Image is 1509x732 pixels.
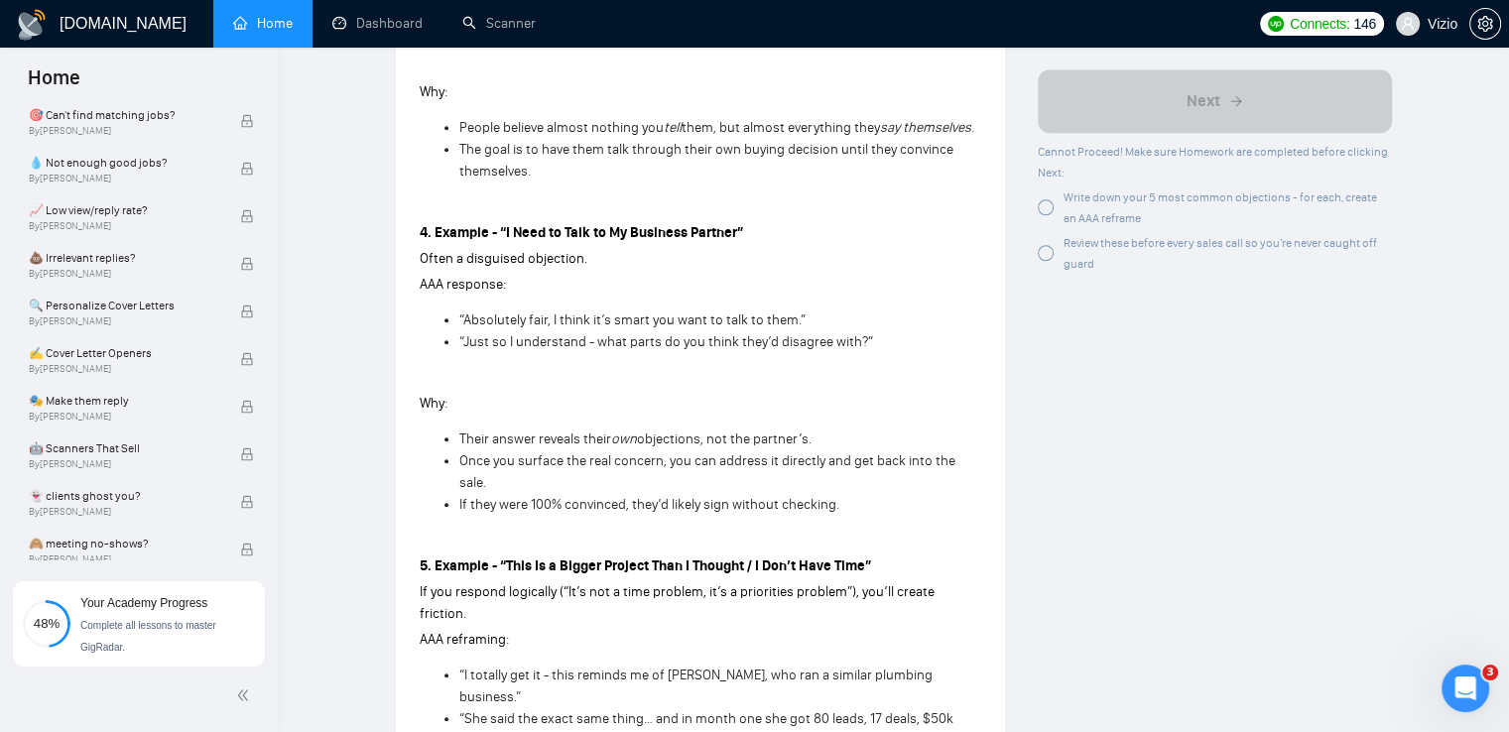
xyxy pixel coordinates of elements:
[240,209,254,223] span: lock
[23,617,70,630] span: 48%
[459,430,611,447] span: Their answer reveals their
[29,315,219,327] span: By [PERSON_NAME]
[12,63,96,105] span: Home
[971,119,974,136] span: .
[29,296,219,315] span: 🔍 Personalize Cover Letters
[1469,16,1501,32] a: setting
[240,305,254,318] span: lock
[240,495,254,509] span: lock
[459,496,839,513] span: If they were 100% convinced, they’d likely sign without checking.
[459,452,955,491] span: Once you surface the real concern, you can address it directly and get back into the sale.
[29,363,219,375] span: By [PERSON_NAME]
[29,220,219,232] span: By [PERSON_NAME]
[1353,13,1375,35] span: 146
[29,458,219,470] span: By [PERSON_NAME]
[459,119,664,136] span: People believe almost nothing you
[29,391,219,411] span: 🎭 Make them reply
[1442,665,1489,712] iframe: Intercom live chat
[459,333,873,350] span: “Just so I understand - what parts do you think they’d disagree with?”
[1038,145,1388,180] span: Cannot Proceed! Make sure Homework are completed before clicking Next:
[29,268,219,280] span: By [PERSON_NAME]
[1187,89,1220,113] span: Next
[332,15,423,32] a: dashboardDashboard
[1268,16,1284,32] img: upwork-logo.png
[236,685,256,705] span: double-left
[880,119,971,136] em: say themselves
[29,125,219,137] span: By [PERSON_NAME]
[459,667,933,705] span: “I totally get it - this reminds me of [PERSON_NAME], who ran a similar plumbing business.”
[637,430,812,447] span: objections, not the partner’s.
[1290,13,1349,35] span: Connects:
[240,257,254,271] span: lock
[420,557,871,574] strong: 5. Example - “This Is a Bigger Project Than I Thought / I Don’t Have Time”
[80,620,216,653] span: Complete all lessons to master GigRadar.
[16,9,48,41] img: logo
[664,119,682,136] em: tell
[1482,665,1498,680] span: 3
[420,276,506,293] span: AAA response:
[80,596,207,610] span: Your Academy Progress
[1038,69,1392,133] button: Next
[420,224,743,241] strong: 4. Example - “I Need to Talk to My Business Partner”
[682,119,880,136] span: them, but almost everything they
[420,631,509,648] span: AAA reframing:
[1064,236,1377,271] span: Review these before every sales call so you’re never caught off guard
[29,200,219,220] span: 📈 Low view/reply rate?
[462,15,536,32] a: searchScanner
[459,311,806,328] span: “Absolutely fair, I think it’s smart you want to talk to them.”
[29,411,219,423] span: By [PERSON_NAME]
[29,343,219,363] span: ✍️ Cover Letter Openers
[1401,17,1415,31] span: user
[240,114,254,128] span: lock
[240,400,254,414] span: lock
[29,553,219,565] span: By [PERSON_NAME]
[29,438,219,458] span: 🤖 Scanners That Sell
[420,395,447,412] span: Why:
[233,15,293,32] a: homeHome
[29,153,219,173] span: 💧 Not enough good jobs?
[29,534,219,553] span: 🙈 meeting no-shows?
[1469,8,1501,40] button: setting
[240,447,254,461] span: lock
[240,352,254,366] span: lock
[29,105,219,125] span: 🎯 Can't find matching jobs?
[29,173,219,184] span: By [PERSON_NAME]
[1470,16,1500,32] span: setting
[611,430,637,447] em: own
[240,162,254,176] span: lock
[420,583,935,622] span: If you respond logically (“It’s not a time problem, it’s a priorities problem”), you’ll create fr...
[1064,190,1377,225] span: Write down your 5 most common objections - for each, create an AAA reframe
[29,506,219,518] span: By [PERSON_NAME]
[459,141,953,180] span: The goal is to have them talk through their own buying decision until they convince themselves.
[29,248,219,268] span: 💩 Irrelevant replies?
[420,83,447,100] span: Why:
[240,543,254,556] span: lock
[29,486,219,506] span: 👻 clients ghost you?
[420,250,587,267] span: Often a disguised objection.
